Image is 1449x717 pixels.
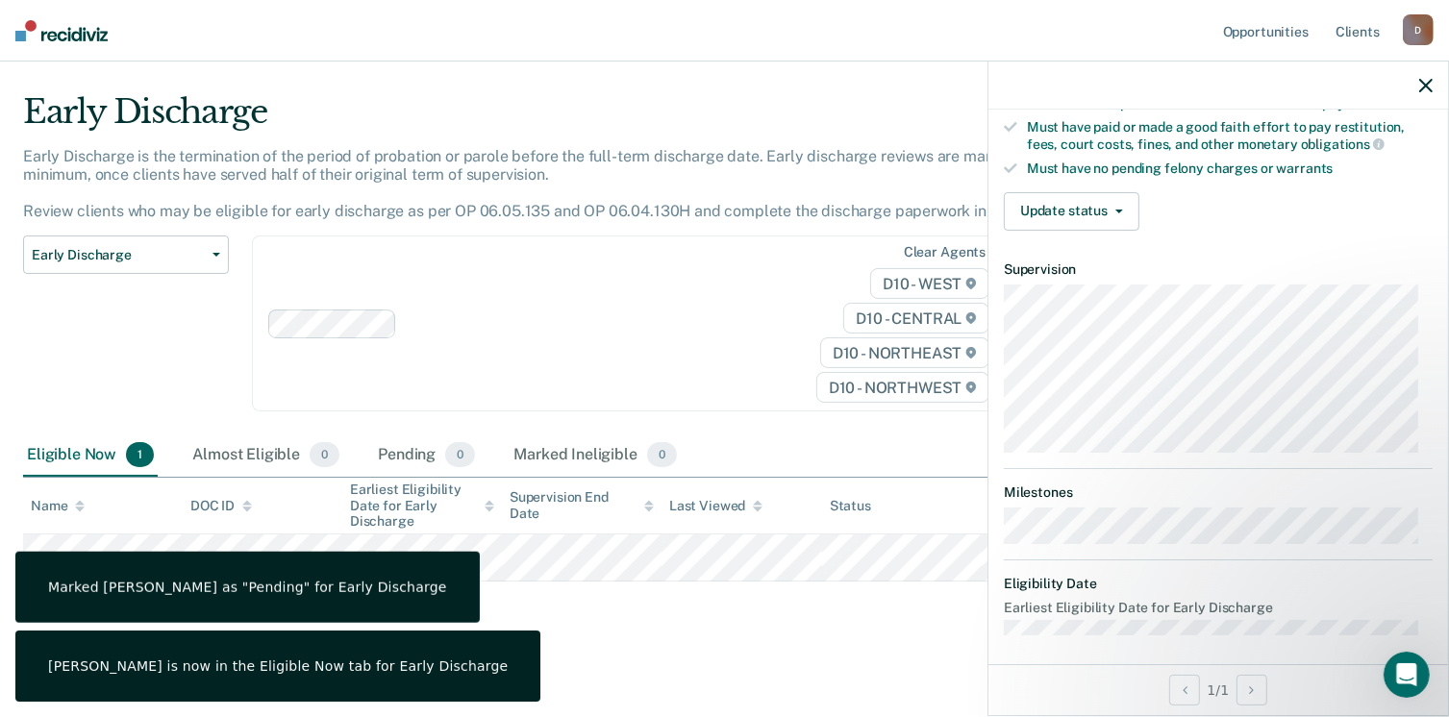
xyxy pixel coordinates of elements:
[1323,96,1399,111] span: payments
[15,20,108,41] img: Recidiviz
[190,498,252,514] div: DOC ID
[1384,652,1430,698] iframe: Intercom live chat
[904,244,986,260] div: Clear agents
[1237,675,1267,705] button: Next Opportunity
[374,434,479,477] div: Pending
[816,372,989,403] span: D10 - NORTHWEST
[510,434,681,477] div: Marked Ineligible
[310,442,339,467] span: 0
[1027,161,1433,177] div: Must have no pending felony charges or
[1027,119,1433,152] div: Must have paid or made a good faith effort to pay restitution, fees, court costs, fines, and othe...
[1004,576,1433,592] dt: Eligibility Date
[870,268,989,299] span: D10 - WEST
[32,247,205,263] span: Early Discharge
[445,442,475,467] span: 0
[820,337,989,368] span: D10 - NORTHEAST
[1004,192,1139,231] button: Update status
[830,498,871,514] div: Status
[23,434,158,477] div: Eligible Now
[1004,261,1433,278] dt: Supervision
[1277,161,1334,176] span: warrants
[1004,484,1433,501] dt: Milestones
[1403,14,1434,45] div: D
[350,482,494,530] div: Earliest Eligibility Date for Early Discharge
[1169,675,1200,705] button: Previous Opportunity
[1004,600,1433,616] dt: Earliest Eligibility Date for Early Discharge
[1301,136,1385,152] span: obligations
[48,657,508,675] div: [PERSON_NAME] is now in the Eligible Now tab for Early Discharge
[669,498,762,514] div: Last Viewed
[510,489,654,522] div: Supervision End Date
[188,434,343,477] div: Almost Eligible
[48,579,447,596] div: Marked [PERSON_NAME] as "Pending" for Early Discharge
[126,442,154,467] span: 1
[23,92,1110,147] div: Early Discharge
[988,664,1448,715] div: 1 / 1
[843,303,989,334] span: D10 - CENTRAL
[23,147,1057,221] p: Early Discharge is the termination of the period of probation or parole before the full-term disc...
[647,442,677,467] span: 0
[31,498,85,514] div: Name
